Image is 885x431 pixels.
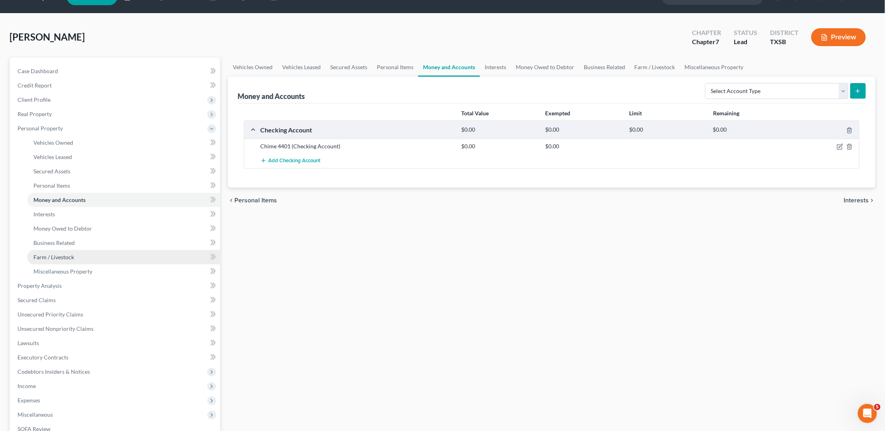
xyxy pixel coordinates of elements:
div: $0.00 [458,126,542,134]
a: Money and Accounts [418,58,480,77]
a: Interests [480,58,511,77]
a: Money and Accounts [27,193,220,207]
a: Secured Assets [27,164,220,179]
span: Vehicles Owned [33,139,73,146]
span: Interests [844,197,869,204]
i: chevron_left [228,197,234,204]
div: TXSB [770,37,799,47]
a: Executory Contracts [11,350,220,365]
a: Miscellaneous Property [27,264,220,279]
div: $0.00 [541,142,625,150]
span: Interests [33,211,55,217]
span: Business Related [33,239,75,246]
span: Secured Assets [33,168,70,175]
div: Chapter [692,28,721,37]
span: Miscellaneous Property [33,268,92,275]
span: Property Analysis [18,282,62,289]
a: Secured Claims [11,293,220,307]
a: Lawsuits [11,336,220,350]
div: $0.00 [625,126,709,134]
div: $0.00 [541,126,625,134]
a: Interests [27,207,220,221]
a: Money Owed to Debtor [27,221,220,236]
div: $0.00 [458,142,542,150]
span: Unsecured Priority Claims [18,311,83,318]
span: Farm / Livestock [33,254,74,260]
a: Case Dashboard [11,64,220,78]
iframe: Intercom live chat [858,404,877,423]
div: Status [734,28,757,37]
a: Credit Report [11,78,220,93]
div: Lead [734,37,757,47]
a: Vehicles Owned [228,58,277,77]
span: Miscellaneous [18,411,53,418]
div: District [770,28,799,37]
a: Unsecured Nonpriority Claims [11,322,220,336]
span: Client Profile [18,96,51,103]
span: Unsecured Nonpriority Claims [18,325,94,332]
span: Add Checking Account [268,158,320,164]
a: Personal Items [372,58,418,77]
a: Unsecured Priority Claims [11,307,220,322]
div: Chapter [692,37,721,47]
a: Farm / Livestock [630,58,680,77]
span: Executory Contracts [18,354,68,361]
a: Business Related [579,58,630,77]
button: Preview [811,28,866,46]
span: Personal Items [234,197,277,204]
div: Money and Accounts [238,91,305,101]
a: Property Analysis [11,279,220,293]
a: Vehicles Leased [277,58,326,77]
span: Vehicles Leased [33,153,72,160]
a: Business Related [27,236,220,250]
span: Lawsuits [18,340,39,346]
button: Add Checking Account [260,153,320,168]
button: Interests chevron_right [844,197,875,204]
strong: Remaining [713,110,739,116]
strong: Total Value [461,110,489,116]
strong: Exempted [545,110,570,116]
strong: Limit [629,110,642,116]
a: Money Owed to Debtor [511,58,579,77]
span: Income [18,382,36,389]
span: Real Property [18,111,52,117]
span: Personal Property [18,125,63,132]
a: Secured Assets [326,58,372,77]
a: Miscellaneous Property [680,58,749,77]
span: Money and Accounts [33,196,86,203]
span: 5 [874,404,881,410]
div: Chime 4401 (Checking Account) [256,142,458,150]
span: Codebtors Insiders & Notices [18,368,90,375]
button: chevron_left Personal Items [228,197,277,204]
a: Farm / Livestock [27,250,220,264]
a: Vehicles Leased [27,150,220,164]
a: Vehicles Owned [27,136,220,150]
span: Credit Report [18,82,52,89]
span: Secured Claims [18,297,56,303]
i: chevron_right [869,197,875,204]
div: $0.00 [709,126,793,134]
span: Expenses [18,397,40,404]
span: Case Dashboard [18,68,58,74]
span: Personal Items [33,182,70,189]
span: [PERSON_NAME] [10,31,85,43]
div: Checking Account [256,126,458,134]
span: 7 [715,38,719,45]
a: Personal Items [27,179,220,193]
span: Money Owed to Debtor [33,225,92,232]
